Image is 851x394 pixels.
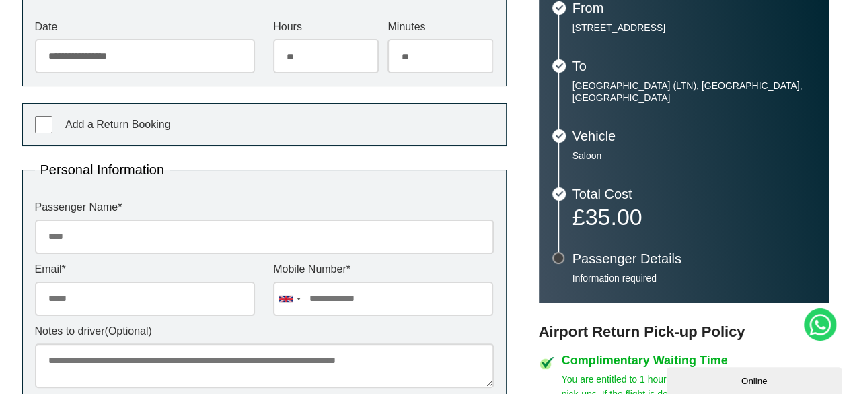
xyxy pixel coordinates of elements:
label: Hours [273,22,379,32]
input: Add a Return Booking [35,116,52,133]
label: Passenger Name [35,202,494,213]
label: Email [35,264,255,275]
p: [GEOGRAPHIC_DATA] (LTN), [GEOGRAPHIC_DATA], [GEOGRAPHIC_DATA] [572,79,816,104]
span: Add a Return Booking [65,119,171,130]
p: [STREET_ADDRESS] [572,22,816,34]
p: Saloon [572,150,816,162]
label: Minutes [387,22,493,32]
span: (Optional) [105,325,152,337]
h3: Passenger Details [572,252,816,265]
div: United Kingdom: +44 [274,282,305,315]
label: Mobile Number [273,264,493,275]
iframe: chat widget [667,364,844,394]
h3: Total Cost [572,187,816,201]
label: Notes to driver [35,326,494,337]
p: £ [572,207,816,226]
h3: Vehicle [572,129,816,143]
h3: To [572,59,816,73]
h3: Airport Return Pick-up Policy [539,323,829,341]
label: Date [35,22,255,32]
h3: From [572,1,816,15]
legend: Personal Information [35,163,170,176]
p: Information required [572,272,816,284]
h4: Complimentary Waiting Time [562,354,829,366]
span: 35.00 [585,204,642,230]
